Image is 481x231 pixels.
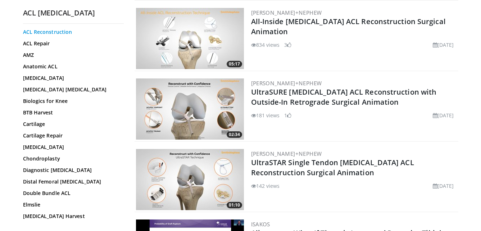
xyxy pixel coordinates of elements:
[433,112,454,119] li: [DATE]
[227,202,242,208] span: 01:10
[284,41,291,49] li: 3
[23,109,120,116] a: BTB Harvest
[23,190,120,197] a: Double Bundle ACL
[23,40,120,47] a: ACL Repair
[136,8,244,69] a: 05:17
[251,182,280,190] li: 142 views
[23,213,120,220] a: [MEDICAL_DATA] Harvest
[227,131,242,138] span: 02:34
[23,155,120,162] a: Chondroplasty
[23,98,120,105] a: Biologics for Knee
[251,80,322,87] a: [PERSON_NAME]+Nephew
[23,144,120,151] a: [MEDICAL_DATA]
[23,201,120,208] a: Elmslie
[136,78,244,140] a: 02:34
[251,9,322,16] a: [PERSON_NAME]+Nephew
[23,167,120,174] a: Diagnostic [MEDICAL_DATA]
[433,182,454,190] li: [DATE]
[251,41,280,49] li: 834 views
[251,221,270,228] a: ISAKOS
[23,63,120,70] a: Anatomic ACL
[136,8,244,69] img: be17064e-b8f3-44e1-9114-0e89f126bbe4.300x170_q85_crop-smart_upscale.jpg
[23,178,120,185] a: Distal Femoral [MEDICAL_DATA]
[251,112,280,119] li: 181 views
[23,51,120,59] a: AMZ
[23,121,120,128] a: Cartilage
[251,150,322,157] a: [PERSON_NAME]+Nephew
[136,78,244,140] img: ae0ba1af-1d75-411c-b627-bcc2da56219f.300x170_q85_crop-smart_upscale.jpg
[136,149,244,210] img: 3857d75f-8f62-4f74-a3a2-fa9747cd07e9.300x170_q85_crop-smart_upscale.jpg
[23,8,124,18] h2: ACL [MEDICAL_DATA]
[433,41,454,49] li: [DATE]
[23,86,120,93] a: [MEDICAL_DATA] [MEDICAL_DATA]
[23,132,120,139] a: Cartilage Repair
[136,149,244,210] a: 01:10
[251,17,446,36] a: All-Inside [MEDICAL_DATA] ACL Reconstruction Surgical Animation
[251,87,437,107] a: UltraSURE [MEDICAL_DATA] ACL Reconstruction with Outside-In Retrograde Surgical Animation
[23,28,120,36] a: ACL Reconstruction
[284,112,291,119] li: 1
[227,61,242,67] span: 05:17
[23,74,120,82] a: [MEDICAL_DATA]
[251,158,414,177] a: UltraSTAR Single Tendon [MEDICAL_DATA] ACL Reconstruction Surgical Animation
